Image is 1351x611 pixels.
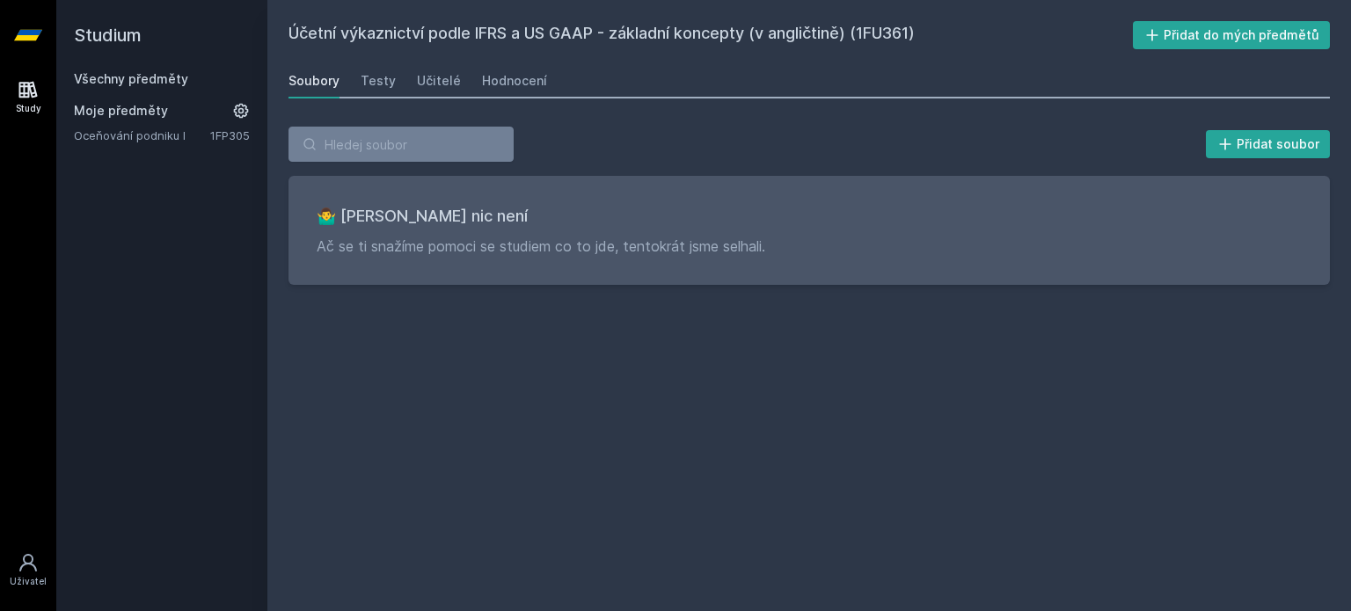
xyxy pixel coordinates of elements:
[210,128,250,142] a: 1FP305
[288,127,514,162] input: Hledej soubor
[288,72,340,90] div: Soubory
[317,204,1302,229] h3: 🤷‍♂️ [PERSON_NAME] nic není
[482,63,547,98] a: Hodnocení
[74,71,188,86] a: Všechny předměty
[417,63,461,98] a: Učitelé
[4,543,53,597] a: Uživatel
[417,72,461,90] div: Učitelé
[4,70,53,124] a: Study
[74,102,168,120] span: Moje předměty
[16,102,41,115] div: Study
[1133,21,1331,49] button: Přidat do mých předmětů
[482,72,547,90] div: Hodnocení
[361,63,396,98] a: Testy
[1206,130,1331,158] button: Přidat soubor
[74,127,210,144] a: Oceňování podniku I
[10,575,47,588] div: Uživatel
[361,72,396,90] div: Testy
[288,21,1133,49] h2: Účetní výkaznictví podle IFRS a US GAAP - základní koncepty (v angličtině) (1FU361)
[288,63,340,98] a: Soubory
[317,236,1302,257] p: Ač se ti snažíme pomoci se studiem co to jde, tentokrát jsme selhali.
